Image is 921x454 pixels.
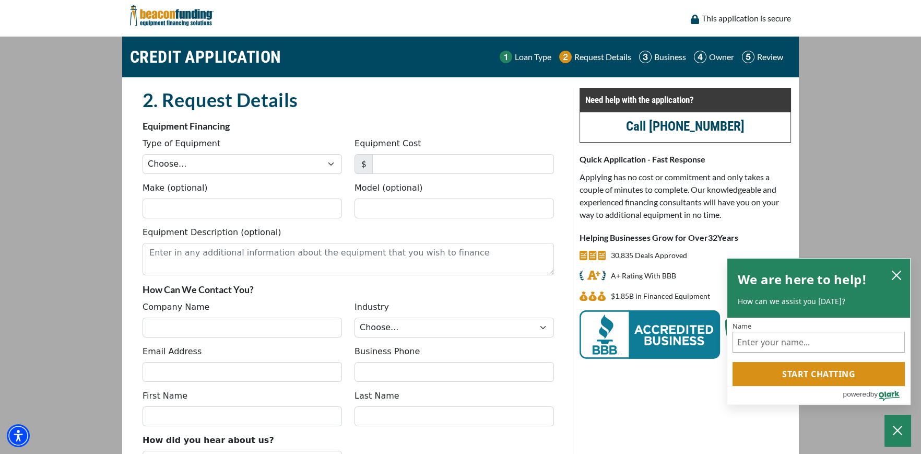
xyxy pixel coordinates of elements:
[738,296,900,307] p: How can we assist you [DATE]?
[733,323,905,330] label: Name
[574,51,631,63] p: Request Details
[691,15,699,24] img: lock icon to convery security
[580,153,791,166] p: Quick Application - Fast Response
[143,226,281,239] label: Equipment Description (optional)
[143,120,554,132] p: Equipment Financing
[355,345,420,358] label: Business Phone
[611,270,676,282] p: A+ Rating With BBB
[143,283,554,296] p: How Can We Contact You?
[611,290,710,302] p: $1,848,887,543 in Financed Equipment
[500,51,512,63] img: Step 1
[639,51,652,63] img: Step 3
[654,51,686,63] p: Business
[843,387,910,404] a: Powered by Olark - open in a new tab
[355,301,389,313] label: Industry
[709,51,734,63] p: Owner
[870,388,878,401] span: by
[738,269,867,290] h2: We are here to help!
[888,267,905,282] button: close chatbox
[580,310,767,359] img: BBB Acredited Business and SSL Protection
[742,51,754,63] img: Step 5
[143,301,209,313] label: Company Name
[626,119,745,134] a: call (312) 837-0611
[733,332,905,353] input: Name
[130,42,281,72] h1: CREDIT APPLICATION
[355,182,422,194] label: Model (optional)
[585,94,785,106] p: Need help with the application?
[757,51,783,63] p: Review
[143,434,274,447] label: How did you hear about us?
[143,182,208,194] label: Make (optional)
[580,231,791,244] p: Helping Businesses Grow for Over Years
[733,362,905,386] button: Start chatting
[708,232,717,242] span: 32
[843,388,870,401] span: powered
[559,51,572,63] img: Step 2
[7,424,30,447] div: Accessibility Menu
[355,154,373,174] span: $
[143,390,187,402] label: First Name
[611,249,687,262] p: 30,835 Deals Approved
[580,171,791,221] p: Applying has no cost or commitment and only takes a couple of minutes to complete. Our knowledgea...
[694,51,706,63] img: Step 4
[355,137,421,150] label: Equipment Cost
[143,345,202,358] label: Email Address
[515,51,551,63] p: Loan Type
[884,415,911,446] button: Close Chatbox
[355,390,399,402] label: Last Name
[143,137,220,150] label: Type of Equipment
[702,12,791,25] p: This application is secure
[143,88,554,112] h2: 2. Request Details
[727,258,911,405] div: olark chatbox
